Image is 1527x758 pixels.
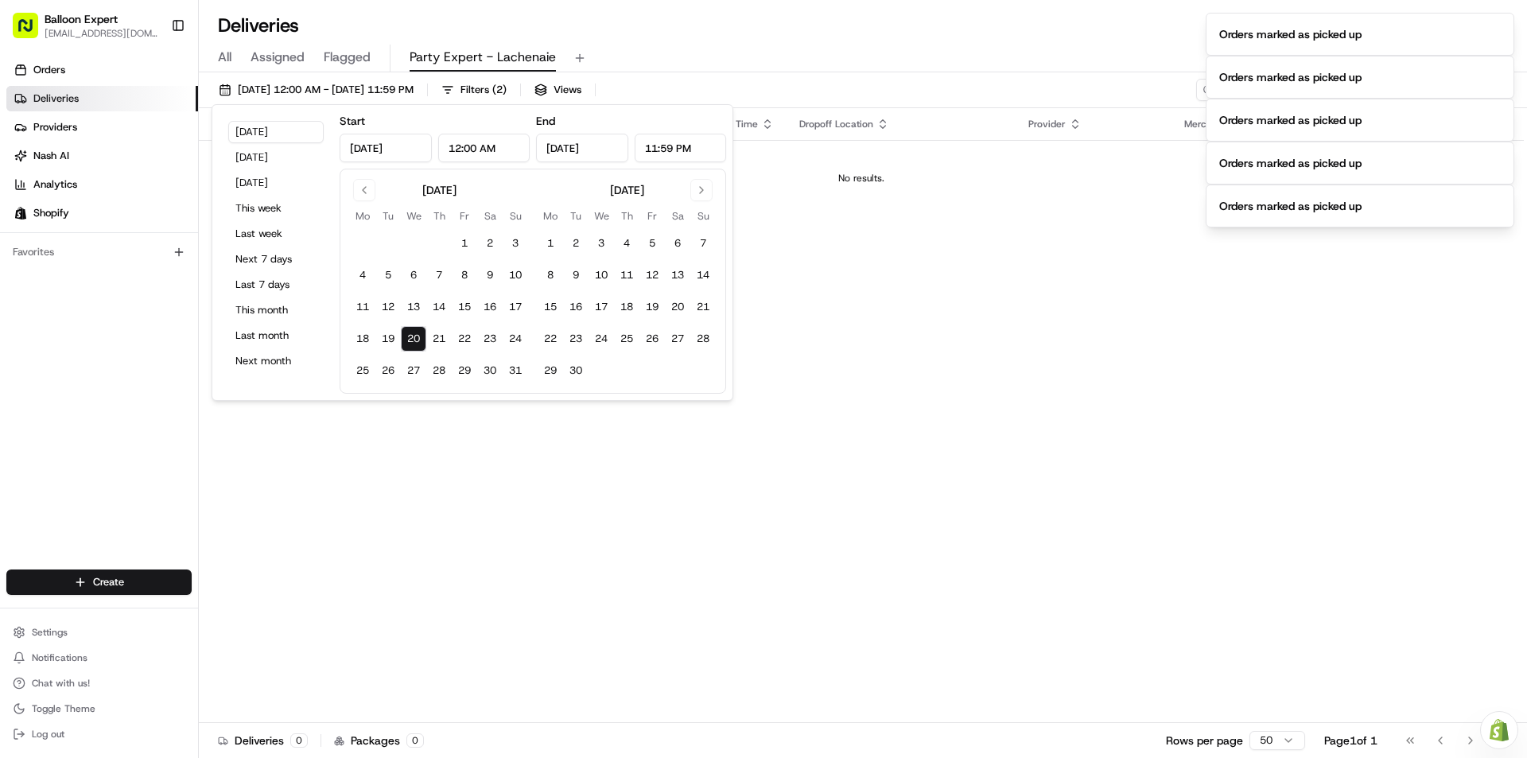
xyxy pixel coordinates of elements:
[33,91,79,106] span: Deliveries
[238,83,414,97] span: [DATE] 12:00 AM - [DATE] 11:59 PM
[16,152,45,181] img: 1736555255976-a54dd68f-1ca7-489b-9aae-adbdc363a1c4
[218,48,231,67] span: All
[32,677,90,690] span: Chat with us!
[32,231,122,247] span: Knowledge Base
[690,208,716,224] th: Sunday
[6,672,192,694] button: Chat with us!
[401,208,426,224] th: Wednesday
[434,79,514,101] button: Filters(2)
[426,294,452,320] button: 14
[350,358,375,383] button: 25
[503,262,528,288] button: 10
[1028,118,1066,130] span: Provider
[690,294,716,320] button: 21
[228,248,324,270] button: Next 7 days
[375,294,401,320] button: 12
[477,262,503,288] button: 9
[538,294,563,320] button: 15
[665,208,690,224] th: Saturday
[452,294,477,320] button: 15
[1324,733,1377,748] div: Page 1 of 1
[1219,112,1362,128] div: Orders marked as picked up
[340,114,365,128] label: Start
[32,702,95,715] span: Toggle Theme
[452,231,477,256] button: 1
[401,358,426,383] button: 27
[426,358,452,383] button: 28
[228,223,324,245] button: Last week
[6,698,192,720] button: Toggle Theme
[799,118,873,130] span: Dropoff Location
[6,86,198,111] a: Deliveries
[6,239,192,265] div: Favorites
[563,326,589,352] button: 23
[350,294,375,320] button: 11
[452,262,477,288] button: 8
[589,231,614,256] button: 3
[228,197,324,220] button: This week
[334,733,424,748] div: Packages
[665,231,690,256] button: 6
[218,13,299,38] h1: Deliveries
[340,134,432,162] input: Date
[16,64,289,89] p: Welcome 👋
[41,103,262,119] input: Clear
[228,350,324,372] button: Next month
[410,48,556,67] span: Party Expert - Lachenaie
[228,325,324,347] button: Last month
[639,208,665,224] th: Friday
[503,358,528,383] button: 31
[158,270,192,282] span: Pylon
[6,723,192,745] button: Log out
[426,262,452,288] button: 7
[33,63,65,77] span: Orders
[401,262,426,288] button: 6
[690,231,716,256] button: 7
[33,206,69,220] span: Shopify
[128,224,262,253] a: 💻API Documentation
[134,232,147,245] div: 💻
[1219,155,1362,171] div: Orders marked as picked up
[324,48,371,67] span: Flagged
[93,575,124,589] span: Create
[32,728,64,741] span: Log out
[1184,118,1226,130] span: Merchant
[32,651,87,664] span: Notifications
[6,143,198,169] a: Nash AI
[6,172,198,197] a: Analytics
[228,146,324,169] button: [DATE]
[6,57,198,83] a: Orders
[228,172,324,194] button: [DATE]
[290,733,308,748] div: 0
[614,294,639,320] button: 18
[460,83,507,97] span: Filters
[426,208,452,224] th: Thursday
[6,200,198,226] a: Shopify
[32,626,68,639] span: Settings
[350,326,375,352] button: 18
[639,294,665,320] button: 19
[6,6,165,45] button: Balloon Expert[EMAIL_ADDRESS][DOMAIN_NAME]
[112,269,192,282] a: Powered byPylon
[228,299,324,321] button: This month
[251,48,305,67] span: Assigned
[375,262,401,288] button: 5
[589,208,614,224] th: Wednesday
[554,83,581,97] span: Views
[665,326,690,352] button: 27
[536,114,555,128] label: End
[14,207,27,220] img: Shopify logo
[614,208,639,224] th: Thursday
[690,179,713,201] button: Go to next month
[33,120,77,134] span: Providers
[54,168,201,181] div: We're available if you need us!
[33,149,69,163] span: Nash AI
[639,262,665,288] button: 12
[492,83,507,97] span: ( 2 )
[538,326,563,352] button: 22
[54,152,261,168] div: Start new chat
[477,326,503,352] button: 23
[6,621,192,643] button: Settings
[563,358,589,383] button: 30
[1219,69,1362,85] div: Orders marked as picked up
